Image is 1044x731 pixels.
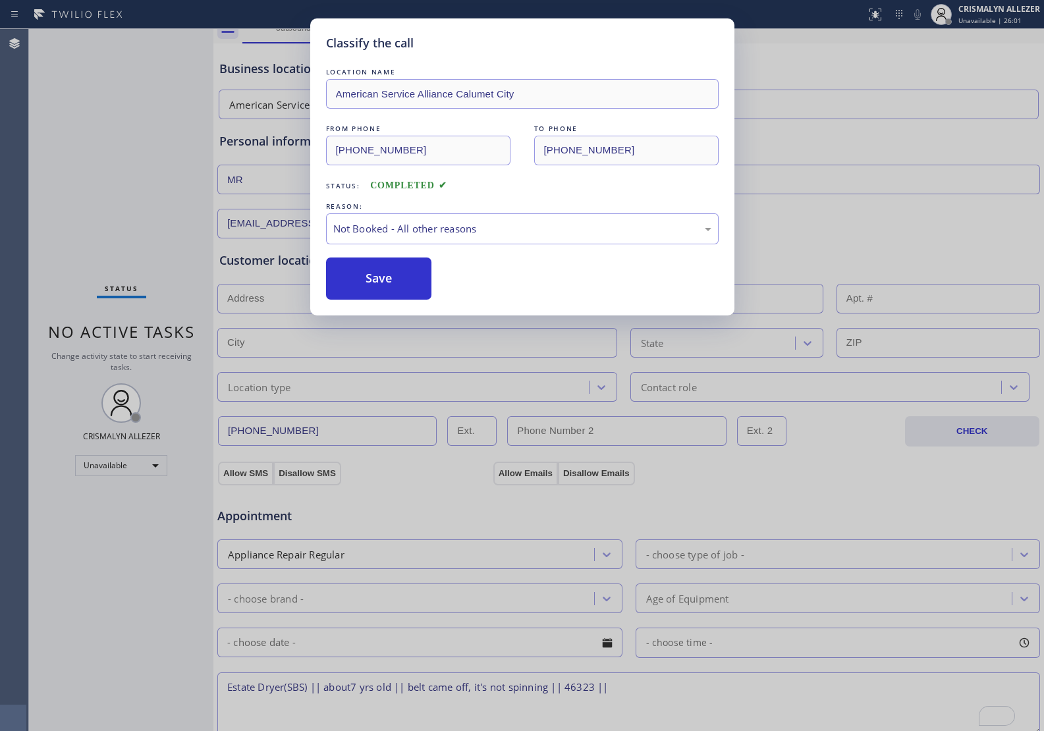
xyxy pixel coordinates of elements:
[370,180,447,190] span: COMPLETED
[534,122,719,136] div: TO PHONE
[326,122,510,136] div: FROM PHONE
[326,257,432,300] button: Save
[326,65,719,79] div: LOCATION NAME
[333,221,711,236] div: Not Booked - All other reasons
[326,136,510,165] input: From phone
[326,181,360,190] span: Status:
[326,34,414,52] h5: Classify the call
[326,200,719,213] div: REASON:
[534,136,719,165] input: To phone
